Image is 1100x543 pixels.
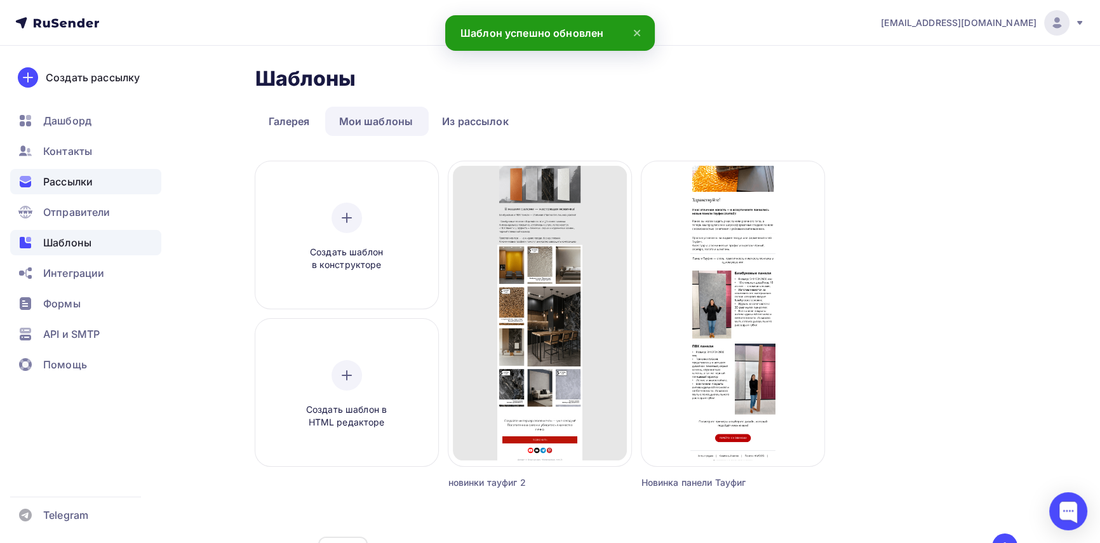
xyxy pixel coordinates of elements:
[286,246,407,272] span: Создать шаблон в конструкторе
[641,476,779,489] div: Новинка панели Тауфиг
[43,296,81,311] span: Формы
[43,174,93,189] span: Рассылки
[10,138,161,164] a: Контакты
[43,113,91,128] span: Дашборд
[10,230,161,255] a: Шаблоны
[429,107,522,136] a: Из рассылок
[448,476,586,489] div: новинки тауфиг 2
[43,507,88,523] span: Telegram
[325,107,426,136] a: Мои шаблоны
[881,17,1036,29] span: [EMAIL_ADDRESS][DOMAIN_NAME]
[46,70,140,85] div: Создать рассылку
[10,291,161,316] a: Формы
[10,108,161,133] a: Дашборд
[255,107,323,136] a: Галерея
[43,357,87,372] span: Помощь
[255,66,356,91] h2: Шаблоны
[881,10,1085,36] a: [EMAIL_ADDRESS][DOMAIN_NAME]
[43,204,111,220] span: Отправители
[43,235,91,250] span: Шаблоны
[43,265,104,281] span: Интеграции
[43,326,100,342] span: API и SMTP
[10,169,161,194] a: Рассылки
[286,403,407,429] span: Создать шаблон в HTML редакторе
[10,199,161,225] a: Отправители
[43,144,92,159] span: Контакты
